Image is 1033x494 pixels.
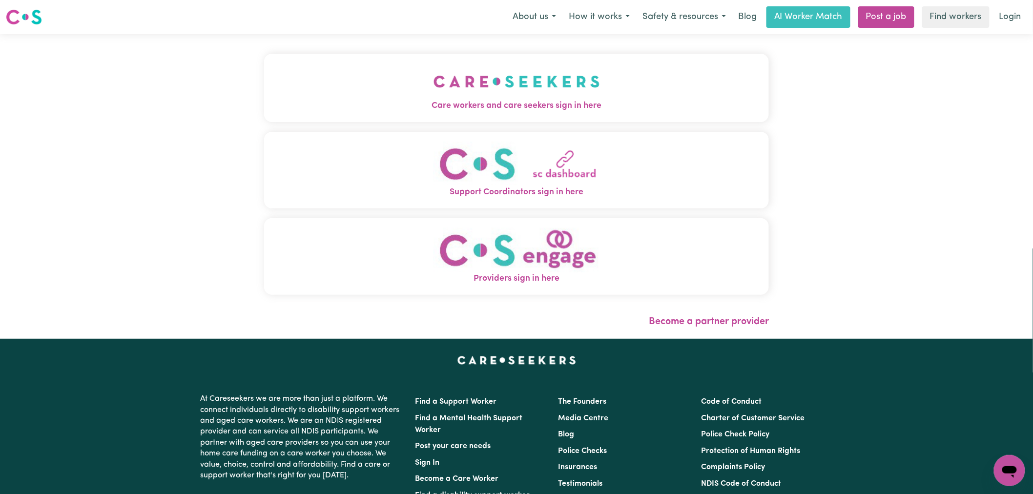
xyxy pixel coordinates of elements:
[264,186,769,199] span: Support Coordinators sign in here
[264,132,769,208] button: Support Coordinators sign in here
[415,459,439,467] a: Sign In
[702,398,762,406] a: Code of Conduct
[558,480,602,488] a: Testimonials
[264,218,769,295] button: Providers sign in here
[702,414,805,422] a: Charter of Customer Service
[702,480,782,488] a: NDIS Code of Conduct
[264,100,769,112] span: Care workers and care seekers sign in here
[6,6,42,28] a: Careseekers logo
[702,431,770,438] a: Police Check Policy
[415,475,498,483] a: Become a Care Worker
[558,431,574,438] a: Blog
[732,6,763,28] a: Blog
[649,317,769,327] a: Become a partner provider
[702,447,801,455] a: Protection of Human Rights
[415,414,522,434] a: Find a Mental Health Support Worker
[415,442,491,450] a: Post your care needs
[264,272,769,285] span: Providers sign in here
[200,390,403,485] p: At Careseekers we are more than just a platform. We connect individuals directly to disability su...
[858,6,914,28] a: Post a job
[994,455,1025,486] iframe: Button to launch messaging window
[558,447,607,455] a: Police Checks
[562,7,636,27] button: How it works
[993,6,1027,28] a: Login
[558,398,606,406] a: The Founders
[702,463,765,471] a: Complaints Policy
[636,7,732,27] button: Safety & resources
[457,356,576,364] a: Careseekers home page
[6,8,42,26] img: Careseekers logo
[766,6,850,28] a: AI Worker Match
[264,54,769,122] button: Care workers and care seekers sign in here
[922,6,990,28] a: Find workers
[506,7,562,27] button: About us
[558,414,608,422] a: Media Centre
[558,463,597,471] a: Insurances
[415,398,496,406] a: Find a Support Worker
